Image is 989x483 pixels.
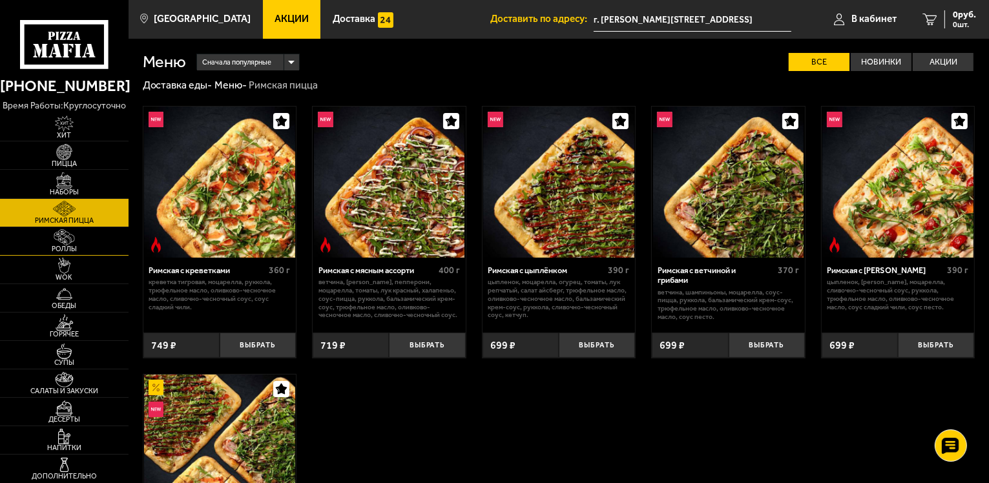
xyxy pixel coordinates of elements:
[483,107,636,258] a: НовинкаРимская с цыплёнком
[275,14,309,24] span: Акции
[149,237,164,252] img: Острое блюдо
[149,112,164,127] img: Новинка
[490,14,594,24] span: Доставить по адресу:
[214,79,247,91] a: Меню-
[149,265,265,275] div: Римская с креветками
[851,53,911,72] label: Новинки
[609,265,630,276] span: 390 г
[948,265,969,276] span: 390 г
[249,79,318,92] div: Римская пицца
[827,112,842,127] img: Новинка
[660,340,685,351] span: 699 ₽
[269,265,290,276] span: 360 г
[389,333,465,358] button: Выбрать
[333,14,375,24] span: Доставка
[144,107,295,258] img: Римская с креветками
[559,333,635,358] button: Выбрать
[143,54,187,70] h1: Меню
[378,12,393,28] img: 15daf4d41897b9f0e9f617042186c801.svg
[149,380,164,395] img: Акционный
[318,112,333,127] img: Новинка
[594,8,791,32] span: Санкт-Петербург, г. Пушкин, ул. Магазейная 11
[202,53,271,72] span: Сначала популярные
[827,237,842,252] img: Острое блюдо
[953,10,976,19] span: 0 руб.
[154,14,251,24] span: [GEOGRAPHIC_DATA]
[220,333,296,358] button: Выбрать
[657,112,672,127] img: Новинка
[822,107,973,258] img: Римская с томатами черри
[149,402,164,417] img: Новинка
[314,107,465,258] img: Римская с мясным ассорти
[827,278,968,311] p: цыпленок, [PERSON_NAME], моцарелла, сливочно-чесночный соус, руккола, трюфельное масло, оливково-...
[490,340,515,351] span: 699 ₽
[778,265,799,276] span: 370 г
[143,107,297,258] a: НовинкаОстрое блюдоРимская с креветками
[149,278,290,311] p: креветка тигровая, моцарелла, руккола, трюфельное масло, оливково-чесночное масло, сливочно-чесно...
[789,53,849,72] label: Все
[313,107,466,258] a: НовинкаОстрое блюдоРимская с мясным ассорти
[953,21,976,28] span: 0 шт.
[488,112,503,127] img: Новинка
[827,265,944,275] div: Римская с [PERSON_NAME]
[898,333,974,358] button: Выбрать
[320,340,346,351] span: 719 ₽
[318,265,435,275] div: Римская с мясным ассорти
[439,265,460,276] span: 400 г
[483,107,634,258] img: Римская с цыплёнком
[658,289,799,322] p: ветчина, шампиньоны, моцарелла, соус-пицца, руккола, бальзамический крем-соус, трюфельное масло, ...
[652,107,805,258] a: НовинкаРимская с ветчиной и грибами
[488,265,605,275] div: Римская с цыплёнком
[851,14,897,24] span: В кабинет
[822,107,975,258] a: НовинкаОстрое блюдоРимская с томатами черри
[488,278,629,320] p: цыпленок, моцарелла, огурец, томаты, лук репчатый, салат айсберг, трюфельное масло, оливково-чесн...
[151,340,176,351] span: 749 ₽
[318,237,333,252] img: Острое блюдо
[143,79,213,91] a: Доставка еды-
[594,8,791,32] input: Ваш адрес доставки
[658,265,775,285] div: Римская с ветчиной и грибами
[829,340,855,351] span: 699 ₽
[729,333,805,358] button: Выбрать
[318,278,460,320] p: ветчина, [PERSON_NAME], пепперони, моцарелла, томаты, лук красный, халапеньо, соус-пицца, руккола...
[653,107,804,258] img: Римская с ветчиной и грибами
[913,53,973,72] label: Акции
